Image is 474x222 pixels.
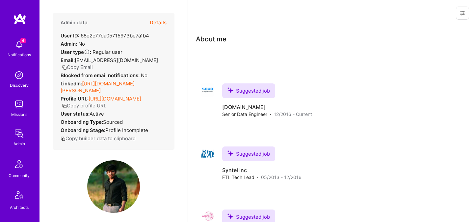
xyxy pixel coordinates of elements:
strong: User ID: [61,33,79,39]
span: Active [90,111,104,117]
span: · [270,111,271,118]
strong: LinkedIn: [61,80,82,87]
img: admin teamwork [13,127,26,140]
a: [URL][DOMAIN_NAME] [89,96,141,102]
strong: Profile URL: [61,96,89,102]
img: discovery [13,69,26,82]
i: icon Copy [62,103,67,108]
div: Discovery [10,82,29,89]
span: sourced [103,119,123,125]
i: icon Copy [62,65,67,70]
button: Details [150,13,167,32]
img: Community [11,156,27,172]
strong: Onboarding Stage: [61,127,105,133]
div: 68e2c77da05715973be7a1b4 [61,32,149,39]
span: 05/2013 - 12/2016 [261,174,302,181]
strong: Onboarding Type: [61,119,103,125]
div: Architects [10,204,29,211]
img: Company logo [201,83,214,97]
button: Copy profile URL [62,102,106,109]
span: 4 [20,38,26,43]
span: [EMAIL_ADDRESS][DOMAIN_NAME] [75,57,158,63]
a: [URL][DOMAIN_NAME][PERSON_NAME] [61,80,135,94]
strong: Blocked from email notifications: [61,72,141,78]
div: Admin [13,140,25,147]
span: Profile Incomplete [105,127,148,133]
div: Missions [11,111,27,118]
img: Company logo [201,146,214,160]
img: bell [13,38,26,51]
i: icon SuggestedTeams [227,150,233,156]
div: Suggested job [222,83,275,98]
div: Suggested job [222,146,275,161]
i: Help [84,49,90,55]
img: Architects [11,188,27,204]
img: teamwork [13,98,26,111]
i: icon SuggestedTeams [227,213,233,219]
button: Copy builder data to clipboard [61,135,136,142]
span: · [257,174,258,181]
div: About me [196,34,226,44]
div: No [61,40,85,47]
i: icon SuggestedTeams [227,87,233,93]
span: 12/2016 - Current [274,111,312,118]
img: logo [13,13,26,25]
div: No [61,72,147,79]
span: ETL Tech Lead [222,174,254,181]
i: icon Copy [61,136,66,141]
button: Copy Email [62,64,93,71]
h4: [DOMAIN_NAME] [222,103,312,111]
strong: Email: [61,57,75,63]
div: Community [9,172,30,179]
h4: Syntel Inc [222,166,302,174]
span: Senior Data Engineer [222,111,267,118]
div: Notifications [8,51,31,58]
strong: Admin: [61,41,77,47]
strong: User status: [61,111,90,117]
img: User Avatar [87,160,140,213]
strong: User type : [61,49,91,55]
div: Regular user [61,49,122,55]
h4: Admin data [61,20,88,26]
